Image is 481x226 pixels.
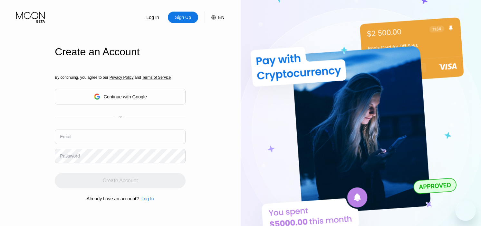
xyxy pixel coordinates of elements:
div: Sign Up [174,14,192,21]
span: Privacy Policy [110,75,134,80]
div: By continuing, you agree to our [55,75,186,80]
div: Password [60,153,80,158]
div: Already have an account? [87,196,139,201]
div: Create an Account [55,46,186,58]
span: Terms of Service [142,75,171,80]
div: Log In [139,196,154,201]
div: Continue with Google [55,89,186,104]
div: Sign Up [168,12,198,23]
div: Log In [138,12,168,23]
div: Log In [141,196,154,201]
div: Email [60,134,71,139]
div: Continue with Google [104,94,147,99]
div: Log In [146,14,160,21]
div: EN [218,15,224,20]
div: EN [205,12,224,23]
iframe: Button to launch messaging window [455,200,476,221]
span: and [133,75,142,80]
div: or [119,115,122,119]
